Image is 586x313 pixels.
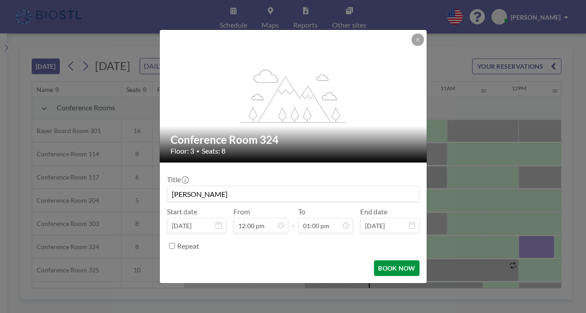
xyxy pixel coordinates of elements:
[167,175,188,184] label: Title
[202,146,225,155] span: Seats: 8
[298,207,305,216] label: To
[170,146,194,155] span: Floor: 3
[292,210,295,230] span: -
[167,186,419,201] input: Eric's reservation
[170,133,417,146] h2: Conference Room 324
[241,69,346,122] g: flex-grow: 1.2;
[360,207,387,216] label: End date
[196,148,199,154] span: •
[374,260,419,276] button: BOOK NOW
[167,207,197,216] label: Start date
[233,207,250,216] label: From
[177,242,199,250] label: Repeat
